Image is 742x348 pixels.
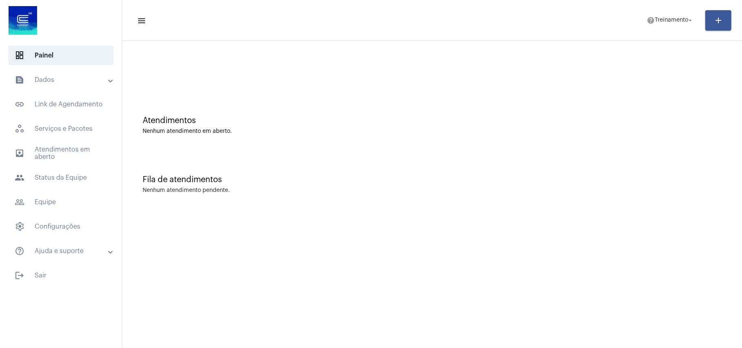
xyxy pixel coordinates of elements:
[8,119,114,139] span: Serviços e Pacotes
[15,148,24,158] mat-icon: sidenav icon
[15,51,24,60] span: sidenav icon
[7,4,39,37] img: d4669ae0-8c07-2337-4f67-34b0df7f5ae4.jpeg
[143,128,722,134] div: Nenhum atendimento em aberto.
[15,75,109,85] mat-panel-title: Dados
[647,16,655,24] mat-icon: help
[15,197,24,207] mat-icon: sidenav icon
[143,116,722,125] div: Atendimentos
[8,168,114,187] span: Status da Equipe
[15,246,24,256] mat-icon: sidenav icon
[8,143,114,163] span: Atendimentos em aberto
[143,175,722,184] div: Fila de atendimentos
[15,246,109,256] mat-panel-title: Ajuda e suporte
[8,46,114,65] span: Painel
[687,17,694,24] mat-icon: arrow_drop_down
[5,70,122,90] mat-expansion-panel-header: sidenav iconDados
[713,15,723,25] mat-icon: add
[655,18,688,23] span: Treinamento
[15,75,24,85] mat-icon: sidenav icon
[8,217,114,236] span: Configurações
[8,192,114,212] span: Equipe
[642,12,699,29] button: Treinamento
[15,271,24,280] mat-icon: sidenav icon
[15,222,24,231] span: sidenav icon
[143,187,230,194] div: Nenhum atendimento pendente.
[8,95,114,114] span: Link de Agendamento
[15,124,24,134] span: sidenav icon
[15,173,24,183] mat-icon: sidenav icon
[15,99,24,109] mat-icon: sidenav icon
[137,16,145,26] mat-icon: sidenav icon
[5,241,122,261] mat-expansion-panel-header: sidenav iconAjuda e suporte
[8,266,114,285] span: Sair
